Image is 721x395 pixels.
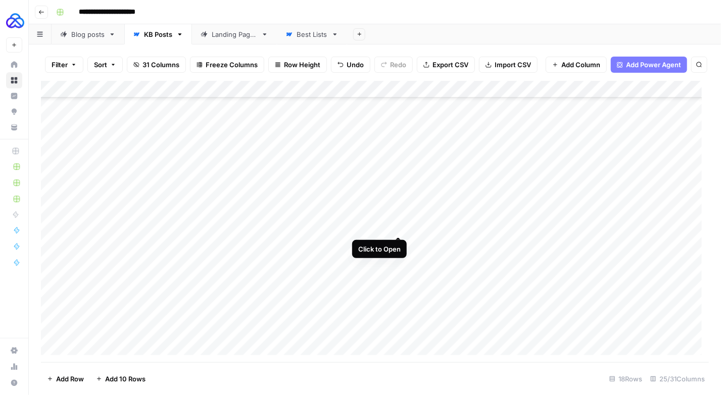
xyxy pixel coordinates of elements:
[124,24,192,44] a: KB Posts
[626,60,681,70] span: Add Power Agent
[6,72,22,88] a: Browse
[646,371,709,387] div: 25/31 Columns
[105,374,146,384] span: Add 10 Rows
[190,57,264,73] button: Freeze Columns
[6,57,22,73] a: Home
[358,244,401,254] div: Click to Open
[277,24,347,44] a: Best Lists
[206,60,258,70] span: Freeze Columns
[6,12,24,30] img: AUQ Logo
[6,342,22,359] a: Settings
[127,57,186,73] button: 31 Columns
[6,119,22,135] a: Your Data
[6,8,22,33] button: Workspace: AUQ
[331,57,370,73] button: Undo
[71,29,105,39] div: Blog posts
[192,24,277,44] a: Landing Pages
[495,60,531,70] span: Import CSV
[6,88,22,104] a: Insights
[297,29,327,39] div: Best Lists
[56,374,84,384] span: Add Row
[347,60,364,70] span: Undo
[212,29,257,39] div: Landing Pages
[6,375,22,391] button: Help + Support
[605,371,646,387] div: 18 Rows
[6,359,22,375] a: Usage
[268,57,327,73] button: Row Height
[87,57,123,73] button: Sort
[144,29,172,39] div: KB Posts
[479,57,538,73] button: Import CSV
[52,60,68,70] span: Filter
[90,371,152,387] button: Add 10 Rows
[52,24,124,44] a: Blog posts
[94,60,107,70] span: Sort
[284,60,320,70] span: Row Height
[6,104,22,120] a: Opportunities
[390,60,406,70] span: Redo
[417,57,475,73] button: Export CSV
[561,60,600,70] span: Add Column
[611,57,687,73] button: Add Power Agent
[432,60,468,70] span: Export CSV
[41,371,90,387] button: Add Row
[546,57,607,73] button: Add Column
[142,60,179,70] span: 31 Columns
[374,57,413,73] button: Redo
[45,57,83,73] button: Filter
